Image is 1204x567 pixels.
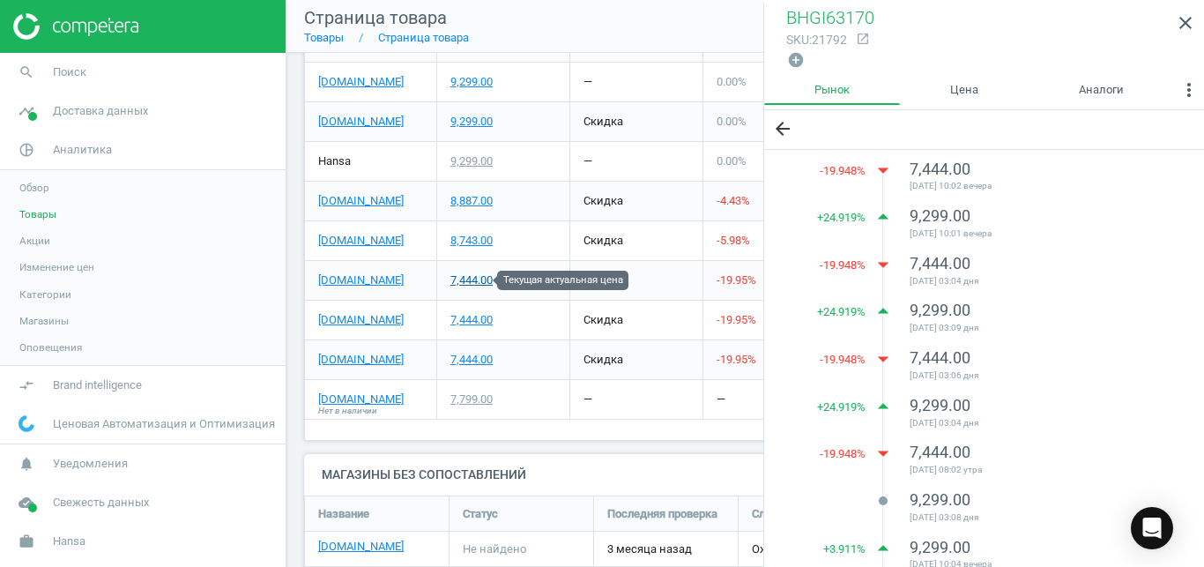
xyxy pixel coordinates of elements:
[786,7,874,28] span: BHGI63170
[450,153,493,169] div: 9,299.00
[910,417,1160,429] span: [DATE] 03:04 дня
[823,541,866,557] span: + 3.911 %
[497,271,628,290] div: Текущая актуальная цена
[910,322,1160,334] span: [DATE] 03:09 дня
[1131,507,1173,549] div: Open Intercom Messenger
[910,348,970,367] span: 7,444.00
[717,194,750,207] span: -4.43 %
[607,541,725,557] span: 3 месяца назад
[910,180,1160,192] span: [DATE] 10:02 вечера
[1175,12,1196,34] i: close
[304,7,447,28] span: Страница товара
[910,275,1160,287] span: [DATE] 03:04 дня
[53,103,148,119] span: Доставка данных
[19,234,50,248] span: Акции
[10,94,43,128] i: timeline
[10,369,43,402] i: compare_arrows
[19,207,56,221] span: Товары
[607,506,717,522] span: Последняя проверка
[10,525,43,558] i: work
[910,396,970,414] span: 9,299.00
[318,272,404,288] a: [DOMAIN_NAME]
[19,181,49,195] span: Обзор
[583,392,592,407] div: —
[583,194,623,207] span: скидка
[717,353,756,366] span: -19.95 %
[856,32,870,46] i: open_in_new
[870,440,896,466] i: arrow_drop_down
[463,541,526,557] span: Не найдено
[583,115,623,128] span: скидка
[717,154,747,168] span: 0.00 %
[910,254,970,272] span: 7,444.00
[910,228,1160,240] span: [DATE] 10:01 вечера
[870,251,896,278] i: arrow_drop_down
[870,393,896,420] i: arrow_drop_up
[764,75,900,105] a: Рынок
[318,312,404,328] a: [DOMAIN_NAME]
[1178,79,1200,101] i: more_vert
[450,233,493,249] div: 8,743.00
[53,416,275,432] span: Ценовая Автоматизация и Оптимизация
[717,313,756,326] span: -19.95 %
[847,32,870,48] a: open_in_new
[817,210,866,226] span: + 24.919 %
[583,353,623,366] span: скидка
[53,142,112,158] span: Аналитика
[764,110,801,148] button: arrow_back
[910,160,970,178] span: 7,444.00
[13,13,138,40] img: ajHJNr6hYgQAAAAASUVORK5CYII=
[53,533,85,549] span: Hansa
[878,496,888,506] i: lens
[820,163,866,179] span: -19.948 %
[583,234,623,247] span: скидка
[378,31,469,44] a: Страница товара
[318,74,404,90] a: [DOMAIN_NAME]
[450,312,493,328] div: 7,444.00
[10,447,43,481] i: notifications
[318,114,404,130] a: [DOMAIN_NAME]
[717,273,756,287] span: -19.95 %
[817,399,866,415] span: + 24.919 %
[10,56,43,89] i: search
[318,352,404,368] a: [DOMAIN_NAME]
[717,234,750,247] span: -5.98 %
[910,490,970,509] span: 9,299.00
[752,541,812,557] span: Ожидается
[450,74,493,90] div: 9,299.00
[870,346,896,372] i: arrow_drop_down
[10,133,43,167] i: pie_chart_outlined
[19,260,94,274] span: Изменение цен
[786,32,847,48] div: : 21792
[53,456,128,472] span: Уведомления
[450,193,493,209] div: 8,887.00
[450,272,493,288] div: 7,444.00
[820,352,866,368] span: -19.948 %
[450,352,493,368] div: 7,444.00
[752,506,867,522] span: Следующая проверка
[19,287,71,302] span: Категории
[19,415,34,432] img: wGWNvw8QSZomAAAAABJRU5ErkJggg==
[318,233,404,249] a: [DOMAIN_NAME]
[53,495,149,511] span: Свежесть данных
[318,539,404,555] a: [DOMAIN_NAME]
[318,193,404,209] a: [DOMAIN_NAME]
[10,486,43,519] i: cloud_done
[304,454,1186,496] h4: Магазины без сопоставлений
[870,535,896,562] i: arrow_drop_up
[318,153,351,169] span: Hansa
[318,405,377,417] span: Нет в наличии
[870,298,896,325] i: arrow_drop_up
[817,304,866,320] span: + 24.919 %
[820,257,866,273] span: -19.948 %
[717,115,747,128] span: 0.00 %
[19,314,69,328] span: Магазины
[910,511,1160,524] span: [DATE] 03:08 дня
[1174,75,1204,110] button: more_vert
[53,377,142,393] span: Brand intelligence
[910,538,970,556] span: 9,299.00
[53,64,86,80] span: Поиск
[583,313,623,326] span: скидка
[910,464,1160,476] span: [DATE] 08:02 утра
[450,114,493,130] div: 9,299.00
